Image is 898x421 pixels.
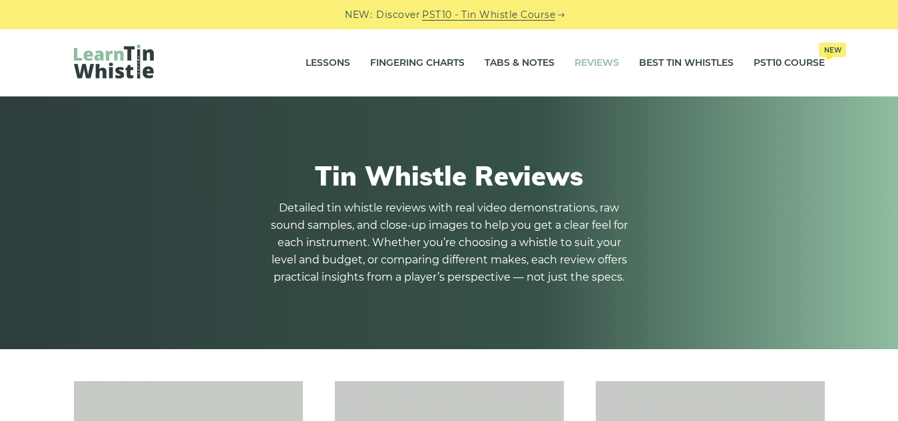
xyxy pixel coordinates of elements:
a: Tabs & Notes [485,47,555,80]
h1: Tin Whistle Reviews [74,160,825,192]
a: Fingering Charts [370,47,465,80]
a: Lessons [306,47,350,80]
a: PST10 CourseNew [754,47,825,80]
a: Reviews [574,47,619,80]
p: Detailed tin whistle reviews with real video demonstrations, raw sound samples, and close-up imag... [270,200,629,286]
a: Best Tin Whistles [639,47,734,80]
img: LearnTinWhistle.com [74,45,154,78]
span: New [819,43,846,57]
